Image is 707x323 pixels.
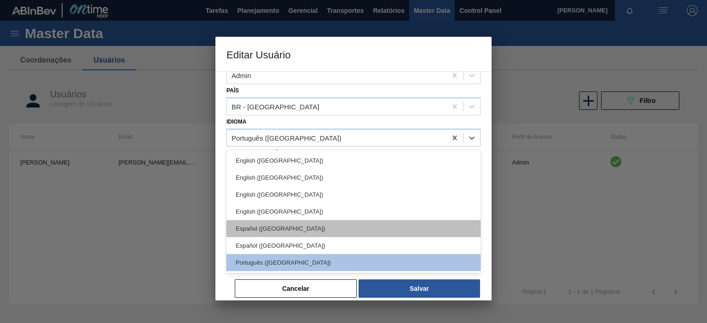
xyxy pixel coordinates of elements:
div: Admin [232,72,251,79]
label: Idioma [226,119,246,125]
div: Español ([GEOGRAPHIC_DATA]) [226,237,481,254]
div: Español ([GEOGRAPHIC_DATA]) [226,220,481,237]
label: Unidade de Negócio [226,150,289,156]
div: Português ([GEOGRAPHIC_DATA]) [226,254,481,271]
div: Português ([GEOGRAPHIC_DATA]) [232,134,342,142]
label: País [226,87,239,94]
div: English ([GEOGRAPHIC_DATA]) [226,186,481,203]
h3: Editar Usuário [215,37,492,72]
button: Cancelar [235,279,357,298]
div: BR - [GEOGRAPHIC_DATA] [232,103,319,111]
button: Salvar [359,279,480,298]
div: English ([GEOGRAPHIC_DATA]) [226,203,481,220]
div: English ([GEOGRAPHIC_DATA]) [226,152,481,169]
div: English ([GEOGRAPHIC_DATA]) [226,169,481,186]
